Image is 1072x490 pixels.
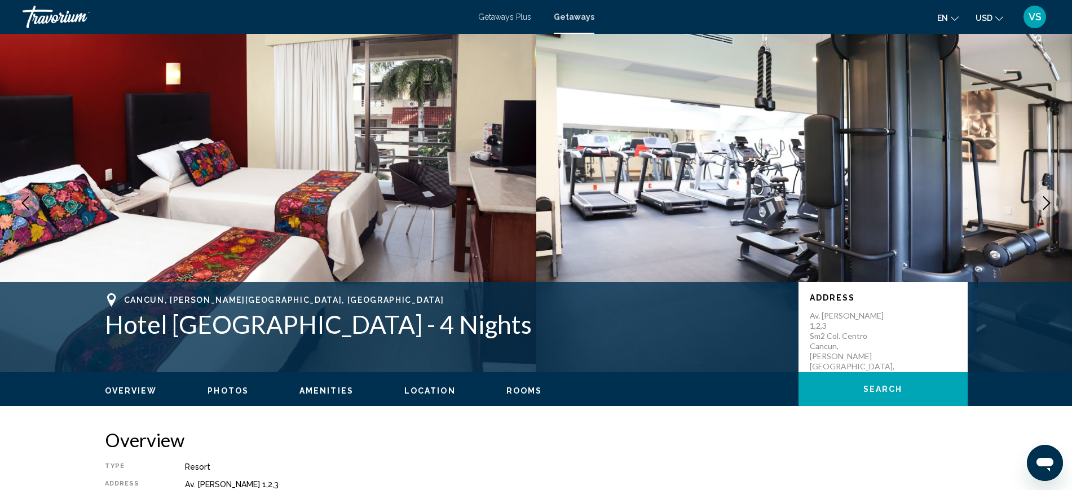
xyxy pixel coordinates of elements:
button: Change currency [976,10,1003,26]
iframe: Button to launch messaging window [1027,445,1063,481]
span: Photos [208,386,249,395]
button: Location [404,386,456,396]
p: Address [810,293,956,302]
a: Travorium [23,6,467,28]
div: Type [105,462,157,471]
p: Av. [PERSON_NAME] 1,2,3 Sm2 Col. Centro Cancun, [PERSON_NAME][GEOGRAPHIC_DATA], [GEOGRAPHIC_DATA] [810,311,900,382]
span: Cancun, [PERSON_NAME][GEOGRAPHIC_DATA], [GEOGRAPHIC_DATA] [124,295,444,304]
span: USD [976,14,992,23]
span: en [937,14,948,23]
h2: Overview [105,429,968,451]
button: Photos [208,386,249,396]
span: Overview [105,386,157,395]
a: Getaways Plus [478,12,531,21]
span: VS [1029,11,1042,23]
button: Next image [1033,189,1061,217]
button: Rooms [506,386,542,396]
button: Previous image [11,189,39,217]
span: Search [863,385,903,394]
button: User Menu [1020,5,1049,29]
h1: Hotel [GEOGRAPHIC_DATA] - 4 Nights [105,310,787,339]
button: Change language [937,10,959,26]
span: Rooms [506,386,542,395]
div: Resort [185,462,968,471]
button: Search [799,372,968,406]
button: Overview [105,386,157,396]
span: Amenities [299,386,354,395]
span: Location [404,386,456,395]
button: Amenities [299,386,354,396]
a: Getaways [554,12,594,21]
